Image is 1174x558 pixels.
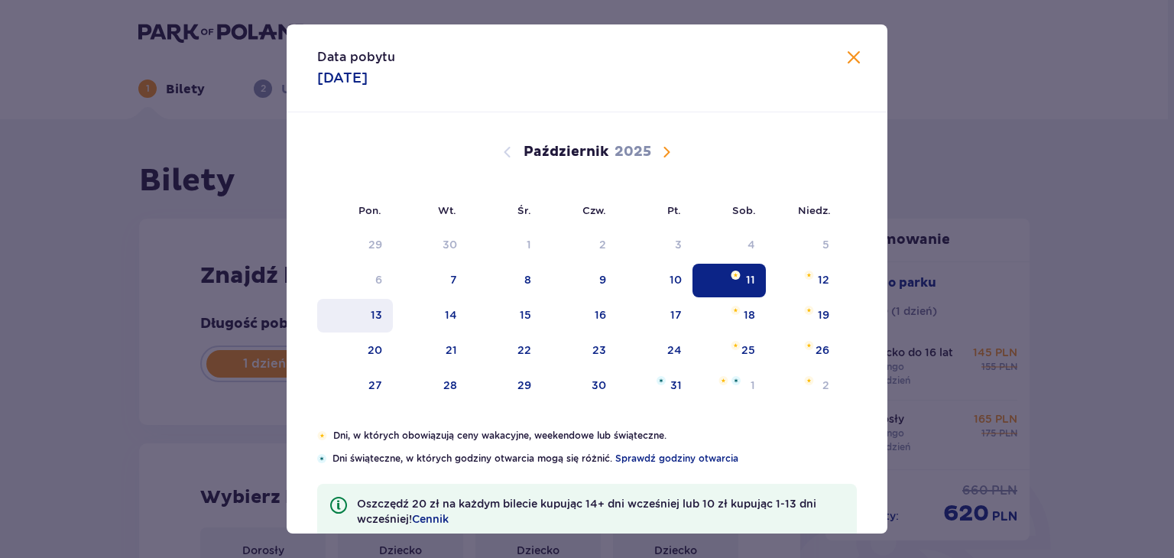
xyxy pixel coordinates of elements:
button: Następny miesiąc [657,143,676,161]
td: wtorek, 21 października 2025 [393,334,469,368]
p: Październik [524,143,608,161]
td: Data niedostępna. piątek, 3 października 2025 [617,229,692,262]
div: 18 [744,307,755,323]
p: Dni, w których obowiązują ceny wakacyjne, weekendowe lub świąteczne. [333,429,857,443]
td: środa, 15 października 2025 [468,299,542,333]
div: 9 [599,272,606,287]
p: Data pobytu [317,49,395,66]
button: Zamknij [845,49,863,68]
div: 4 [748,237,755,252]
div: 19 [818,307,829,323]
p: Dni świąteczne, w których godziny otwarcia mogą się różnić. [332,452,857,466]
td: czwartek, 9 października 2025 [542,264,618,297]
img: Niebieska gwiazdka [317,454,326,463]
td: wtorek, 28 października 2025 [393,369,469,403]
td: sobota, 18 października 2025 [692,299,767,333]
td: Data niedostępna. sobota, 4 października 2025 [692,229,767,262]
td: piątek, 31 października 2025 [617,369,692,403]
p: 2025 [615,143,651,161]
div: 8 [524,272,531,287]
div: 31 [670,378,682,393]
small: Pt. [667,204,681,216]
div: 17 [670,307,682,323]
small: Czw. [582,204,606,216]
img: Niebieska gwiazdka [731,376,741,385]
td: Data niedostępna. wtorek, 30 września 2025 [393,229,469,262]
td: środa, 22 października 2025 [468,334,542,368]
a: Sprawdź godziny otwarcia [615,452,738,466]
small: Wt. [438,204,456,216]
div: 15 [520,307,531,323]
div: 26 [816,342,829,358]
td: niedziela, 26 października 2025 [766,334,840,368]
div: 20 [368,342,382,358]
img: Pomarańczowa gwiazdka [804,341,814,350]
div: 6 [375,272,382,287]
td: sobota, 1 listopada 2025 [692,369,767,403]
td: czwartek, 16 października 2025 [542,299,618,333]
td: wtorek, 7 października 2025 [393,264,469,297]
div: 14 [445,307,457,323]
div: 24 [667,342,682,358]
img: Pomarańczowa gwiazdka [731,306,741,315]
button: Poprzedni miesiąc [498,143,517,161]
td: czwartek, 30 października 2025 [542,369,618,403]
img: Pomarańczowa gwiazdka [731,271,741,280]
img: Pomarańczowa gwiazdka [718,376,728,385]
div: 2 [822,378,829,393]
td: niedziela, 12 października 2025 [766,264,840,297]
td: niedziela, 19 października 2025 [766,299,840,333]
div: 10 [670,272,682,287]
td: Data niedostępna. środa, 1 października 2025 [468,229,542,262]
div: 30 [443,237,457,252]
div: 29 [368,237,382,252]
td: poniedziałek, 13 października 2025 [317,299,393,333]
td: czwartek, 23 października 2025 [542,334,618,368]
small: Pon. [358,204,381,216]
td: piątek, 24 października 2025 [617,334,692,368]
div: 1 [527,237,531,252]
td: wtorek, 14 października 2025 [393,299,469,333]
img: Pomarańczowa gwiazdka [731,341,741,350]
td: piątek, 10 października 2025 [617,264,692,297]
div: 2 [599,237,606,252]
td: poniedziałek, 27 października 2025 [317,369,393,403]
p: [DATE] [317,69,368,87]
div: 21 [446,342,457,358]
small: Śr. [517,204,531,216]
td: sobota, 25 października 2025 [692,334,767,368]
div: 22 [517,342,531,358]
img: Niebieska gwiazdka [657,376,666,385]
div: 16 [595,307,606,323]
div: 13 [371,307,382,323]
td: Data zaznaczona. sobota, 11 października 2025 [692,264,767,297]
small: Sob. [732,204,756,216]
div: 1 [751,378,755,393]
img: Pomarańczowa gwiazdka [804,306,814,315]
td: środa, 29 października 2025 [468,369,542,403]
div: 30 [592,378,606,393]
td: Data niedostępna. poniedziałek, 6 października 2025 [317,264,393,297]
div: 11 [746,272,755,287]
td: Data niedostępna. poniedziałek, 29 września 2025 [317,229,393,262]
div: 23 [592,342,606,358]
div: 29 [517,378,531,393]
td: Data niedostępna. niedziela, 5 października 2025 [766,229,840,262]
div: 5 [822,237,829,252]
div: 3 [675,237,682,252]
img: Pomarańczowa gwiazdka [804,271,814,280]
div: 7 [450,272,457,287]
td: piątek, 17 października 2025 [617,299,692,333]
td: niedziela, 2 listopada 2025 [766,369,840,403]
a: Cennik [412,511,449,527]
td: środa, 8 października 2025 [468,264,542,297]
div: 12 [818,272,829,287]
div: 25 [741,342,755,358]
img: Pomarańczowa gwiazdka [317,431,327,440]
div: 27 [368,378,382,393]
p: Oszczędź 20 zł na każdym bilecie kupując 14+ dni wcześniej lub 10 zł kupując 1-13 dni wcześniej! [357,496,845,527]
td: Data niedostępna. czwartek, 2 października 2025 [542,229,618,262]
div: 28 [443,378,457,393]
